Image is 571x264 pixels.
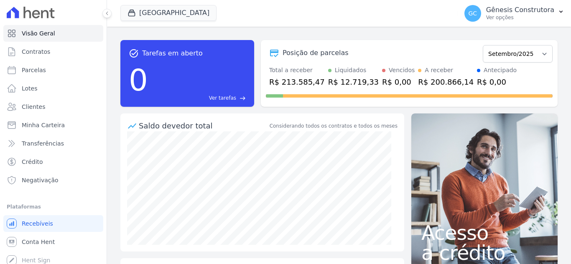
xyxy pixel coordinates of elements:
[22,139,64,148] span: Transferências
[3,153,103,170] a: Crédito
[22,29,55,38] span: Visão Geral
[269,76,325,88] div: R$ 213.585,47
[22,48,50,56] span: Contratos
[335,66,367,75] div: Liquidados
[328,76,379,88] div: R$ 12.719,33
[3,43,103,60] a: Contratos
[3,98,103,115] a: Clientes
[477,76,517,88] div: R$ 0,00
[3,135,103,152] a: Transferências
[425,66,453,75] div: A receber
[209,94,236,102] span: Ver tarefas
[382,76,415,88] div: R$ 0,00
[3,234,103,250] a: Conta Hent
[3,215,103,232] a: Recebíveis
[3,80,103,97] a: Lotes
[22,158,43,166] span: Crédito
[421,243,548,263] span: a crédito
[142,48,203,58] span: Tarefas em aberto
[484,66,517,75] div: Antecipado
[7,202,100,212] div: Plataformas
[22,84,38,93] span: Lotes
[3,25,103,42] a: Visão Geral
[240,95,246,101] span: east
[22,176,59,184] span: Negativação
[418,76,474,88] div: R$ 200.866,14
[486,14,554,21] p: Ver opções
[139,120,268,131] div: Saldo devedor total
[270,122,398,130] div: Considerando todos os contratos e todos os meses
[129,48,139,58] span: task_alt
[22,103,45,111] span: Clientes
[3,62,103,78] a: Parcelas
[269,66,325,75] div: Total a receber
[151,94,246,102] a: Ver tarefas east
[22,238,55,246] span: Conta Hent
[458,2,571,25] button: GC Gênesis Construtora Ver opções
[283,48,349,58] div: Posição de parcelas
[3,117,103,133] a: Minha Carteira
[22,121,65,129] span: Minha Carteira
[421,223,548,243] span: Acesso
[129,58,148,102] div: 0
[486,6,554,14] p: Gênesis Construtora
[468,10,477,16] span: GC
[389,66,415,75] div: Vencidos
[22,66,46,74] span: Parcelas
[3,172,103,189] a: Negativação
[22,219,53,228] span: Recebíveis
[120,5,217,21] button: [GEOGRAPHIC_DATA]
